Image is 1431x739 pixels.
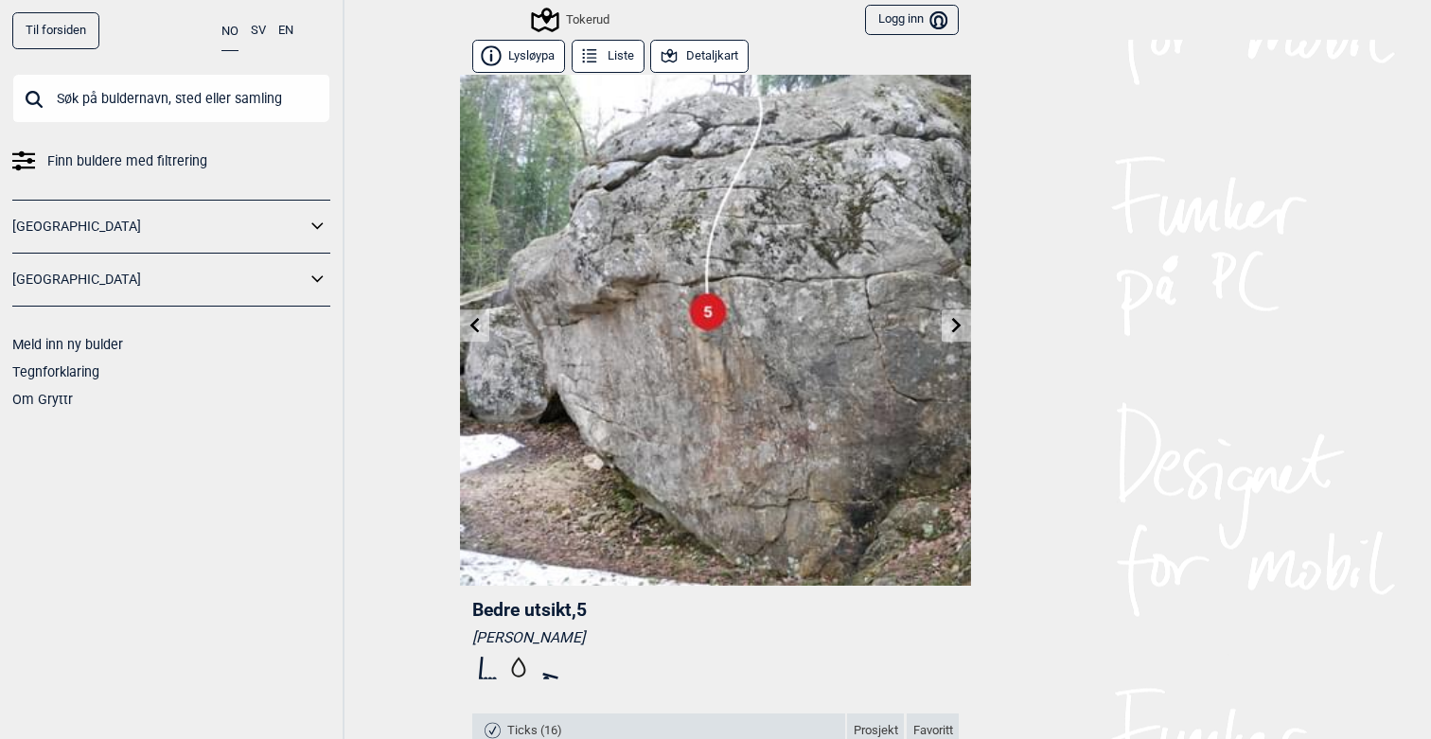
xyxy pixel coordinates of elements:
[865,5,959,36] button: Logg inn
[12,337,123,352] a: Meld inn ny bulder
[650,40,749,73] button: Detaljkart
[278,12,293,49] button: EN
[572,40,645,73] button: Liste
[221,12,238,51] button: NO
[507,723,562,739] span: Ticks (16)
[460,75,971,586] img: Bedre utsikt 190425
[12,148,330,175] a: Finn buldere med filtrering
[47,148,207,175] span: Finn buldere med filtrering
[251,12,266,49] button: SV
[472,599,587,621] span: Bedre utsikt , 5
[12,213,306,240] a: [GEOGRAPHIC_DATA]
[12,266,306,293] a: [GEOGRAPHIC_DATA]
[12,12,99,49] a: Til forsiden
[472,40,565,73] button: Lysløypa
[534,9,609,31] div: Tokerud
[12,74,330,123] input: Søk på buldernavn, sted eller samling
[12,392,73,407] a: Om Gryttr
[472,628,959,647] div: [PERSON_NAME]
[12,364,99,379] a: Tegnforklaring
[913,723,953,739] span: Favoritt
